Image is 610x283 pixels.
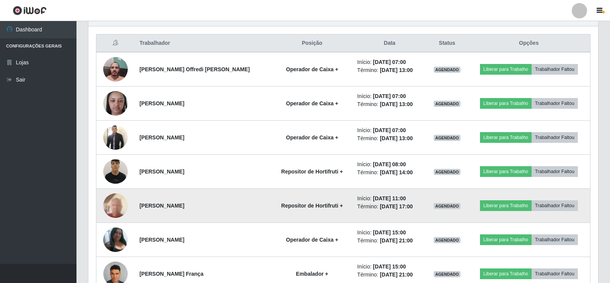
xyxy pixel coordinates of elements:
th: Trabalhador [135,34,272,52]
button: Liberar para Trabalho [480,166,532,177]
time: [DATE] 21:00 [380,237,413,244]
img: 1720889909198.jpeg [103,227,128,252]
time: [DATE] 11:00 [373,195,406,201]
span: AGENDADO [434,67,460,73]
li: Término: [357,168,422,177]
button: Liberar para Trabalho [480,234,532,245]
li: Início: [357,229,422,237]
span: AGENDADO [434,101,460,107]
span: AGENDADO [434,169,460,175]
strong: [PERSON_NAME] [140,203,184,209]
th: Opções [468,34,590,52]
button: Trabalhador Faltou [532,200,578,211]
li: Término: [357,66,422,74]
time: [DATE] 07:00 [373,127,406,133]
time: [DATE] 13:00 [380,135,413,141]
time: [DATE] 14:00 [380,169,413,175]
li: Término: [357,203,422,211]
span: AGENDADO [434,135,460,141]
li: Início: [357,263,422,271]
button: Trabalhador Faltou [532,98,578,109]
time: [DATE] 07:00 [373,59,406,65]
time: [DATE] 08:00 [373,161,406,167]
strong: [PERSON_NAME] França [140,271,203,277]
button: Liberar para Trabalho [480,200,532,211]
li: Início: [357,195,422,203]
li: Início: [357,160,422,168]
img: CoreUI Logo [13,6,47,15]
time: [DATE] 15:00 [373,263,406,270]
time: [DATE] 13:00 [380,101,413,107]
img: 1744240052056.jpeg [103,189,128,222]
button: Trabalhador Faltou [532,64,578,75]
li: Início: [357,58,422,66]
strong: Repositor de Hortifruti + [281,168,343,175]
span: AGENDADO [434,271,460,277]
th: Data [353,34,426,52]
strong: Embalador + [296,271,328,277]
span: AGENDADO [434,237,460,243]
time: [DATE] 13:00 [380,67,413,73]
time: [DATE] 07:00 [373,93,406,99]
time: [DATE] 15:00 [373,229,406,236]
button: Liberar para Trabalho [480,98,532,109]
th: Status [426,34,467,52]
strong: Operador de Caixa + [286,66,338,72]
li: Término: [357,271,422,279]
time: [DATE] 21:00 [380,272,413,278]
strong: [PERSON_NAME] [140,134,184,141]
strong: [PERSON_NAME] [140,168,184,175]
li: Término: [357,134,422,142]
li: Início: [357,126,422,134]
button: Trabalhador Faltou [532,234,578,245]
strong: Repositor de Hortifruti + [281,203,343,209]
button: Liberar para Trabalho [480,268,532,279]
button: Trabalhador Faltou [532,268,578,279]
button: Liberar para Trabalho [480,132,532,143]
strong: [PERSON_NAME] [140,237,184,243]
button: Trabalhador Faltou [532,132,578,143]
strong: Operador de Caixa + [286,237,338,243]
img: 1750022695210.jpeg [103,124,128,150]
button: Trabalhador Faltou [532,166,578,177]
strong: [PERSON_NAME] [140,100,184,106]
img: 1734430327738.jpeg [103,87,128,119]
li: Término: [357,237,422,245]
th: Posição [272,34,353,52]
strong: Operador de Caixa + [286,134,338,141]
time: [DATE] 17:00 [380,203,413,209]
li: Início: [357,92,422,100]
strong: [PERSON_NAME] Offredi [PERSON_NAME] [140,66,250,72]
span: AGENDADO [434,203,460,209]
strong: Operador de Caixa + [286,100,338,106]
img: 1750358029767.jpeg [103,155,128,188]
li: Término: [357,100,422,108]
img: 1690325607087.jpeg [103,53,128,86]
button: Liberar para Trabalho [480,64,532,75]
